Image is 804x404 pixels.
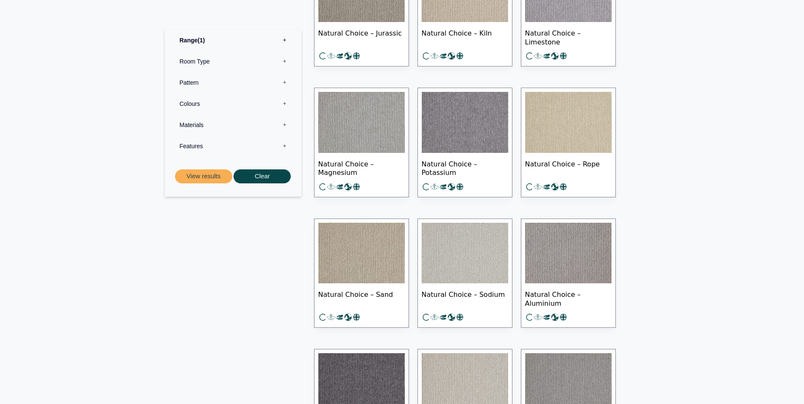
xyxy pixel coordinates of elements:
[314,88,409,197] a: Natural Choice – Magnesium
[175,169,232,183] button: View results
[171,93,295,114] label: Colours
[521,88,616,197] a: Natural Choice – Rope
[318,283,405,313] span: Natural Choice – Sand
[234,169,291,183] button: Clear
[171,30,295,51] label: Range
[417,219,512,328] a: Natural Choice – Sodium
[198,37,205,44] span: 1
[318,22,405,52] span: Natural Choice – Jurassic
[525,283,612,313] span: Natural Choice – Aluminium
[314,219,409,328] a: Natural Choice – Sand
[521,219,616,328] a: Natural Choice – Aluminium
[422,283,508,313] span: Natural Choice – Sodium
[318,153,405,183] span: Natural Choice – Magnesium
[525,223,612,284] img: Natural Choice-Aluminium
[525,22,612,52] span: Natural Choice – Limestone
[171,51,295,72] label: Room Type
[171,114,295,136] label: Materials
[417,88,512,197] a: Natural Choice – Potassium
[525,153,612,183] span: Natural Choice – Rope
[171,72,295,93] label: Pattern
[422,22,508,52] span: Natural Choice – Kiln
[422,153,508,183] span: Natural Choice – Potassium
[171,136,295,157] label: Features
